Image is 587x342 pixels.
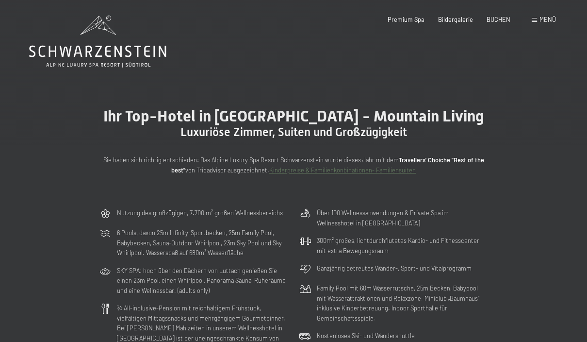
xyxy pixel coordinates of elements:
a: BUCHEN [487,16,510,23]
a: Kinderpreise & Familienkonbinationen- Familiensuiten [269,166,416,174]
a: Bildergalerie [438,16,473,23]
span: Menü [539,16,556,23]
p: 6 Pools, davon 25m Infinity-Sportbecken, 25m Family Pool, Babybecken, Sauna-Outdoor Whirlpool, 23... [117,228,288,257]
strong: Travellers' Choiche "Best of the best" [171,156,484,173]
p: Kostenloses Ski- und Wandershuttle [317,331,415,341]
p: Über 100 Wellnessanwendungen & Private Spa im Wellnesshotel in [GEOGRAPHIC_DATA] [317,208,488,228]
p: Family Pool mit 60m Wasserrutsche, 25m Becken, Babypool mit Wasserattraktionen und Relaxzone. Min... [317,283,488,323]
p: Sie haben sich richtig entschieden: Das Alpine Luxury Spa Resort Schwarzenstein wurde dieses Jahr... [99,155,488,175]
p: SKY SPA: hoch über den Dächern von Luttach genießen Sie einen 23m Pool, einen Whirlpool, Panorama... [117,266,288,295]
span: Ihr Top-Hotel in [GEOGRAPHIC_DATA] - Mountain Living [103,107,484,125]
a: Premium Spa [388,16,424,23]
p: 300m² großes, lichtdurchflutetes Kardio- und Fitnesscenter mit extra Bewegungsraum [317,236,488,256]
span: Luxuriöse Zimmer, Suiten und Großzügigkeit [180,125,407,139]
p: Ganzjährig betreutes Wander-, Sport- und Vitalprogramm [317,263,472,273]
p: Nutzung des großzügigen, 7.700 m² großen Wellnessbereichs [117,208,283,218]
